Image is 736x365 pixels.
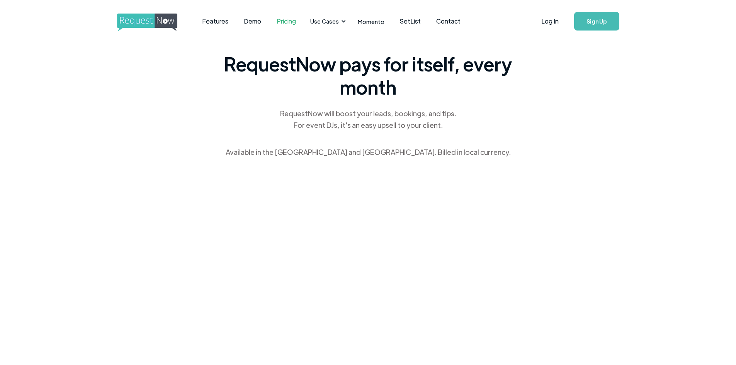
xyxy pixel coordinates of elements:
[310,17,339,25] div: Use Cases
[269,9,304,33] a: Pricing
[306,9,348,33] div: Use Cases
[392,9,428,33] a: SetList
[117,14,175,29] a: home
[194,9,236,33] a: Features
[428,9,468,33] a: Contact
[117,14,192,31] img: requestnow logo
[279,108,457,131] div: RequestNow will boost your leads, bookings, and tips. For event DJs, it's an easy upsell to your ...
[534,8,566,35] a: Log In
[221,52,515,98] span: RequestNow pays for itself, every month
[226,146,511,158] div: Available in the [GEOGRAPHIC_DATA] and [GEOGRAPHIC_DATA]. Billed in local currency.
[236,9,269,33] a: Demo
[574,12,619,31] a: Sign Up
[350,10,392,33] a: Momento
